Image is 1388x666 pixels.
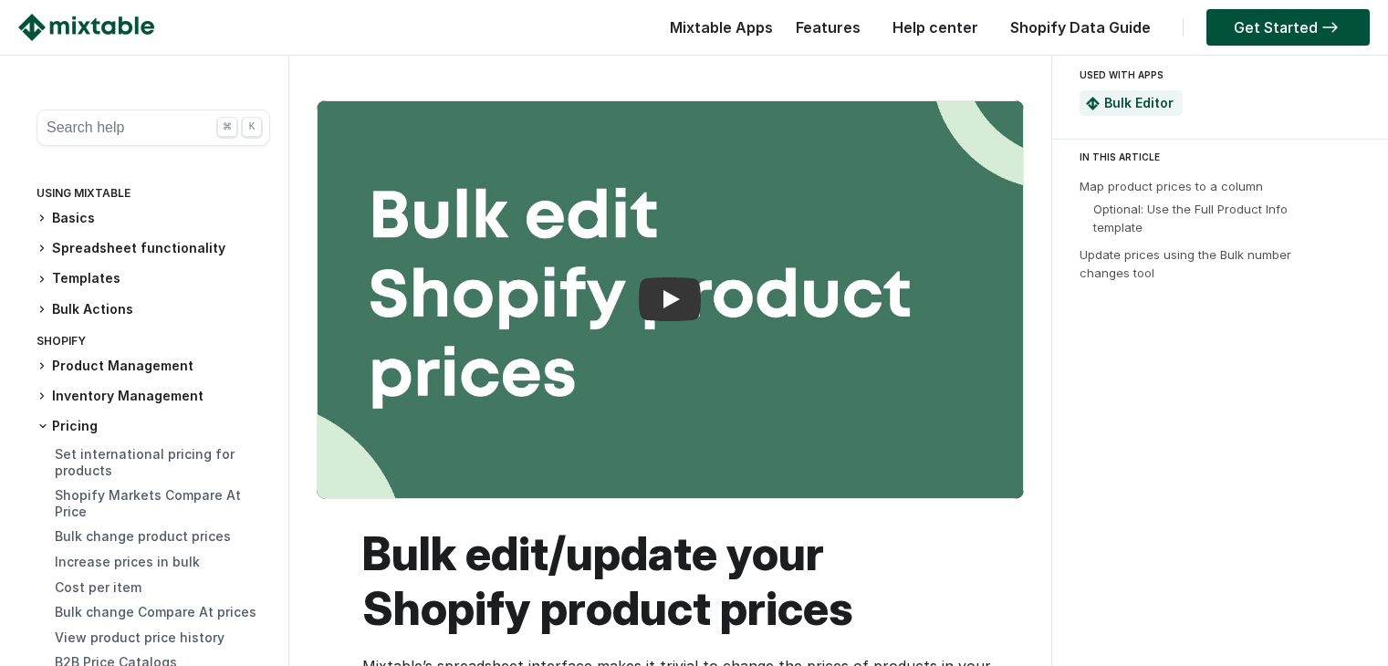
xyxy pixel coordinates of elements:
[787,18,870,36] a: Features
[883,18,987,36] a: Help center
[1001,18,1160,36] a: Shopify Data Guide
[37,330,270,357] div: Shopify
[1080,247,1291,280] a: Update prices using the Bulk number changes tool
[37,300,270,319] h3: Bulk Actions
[37,182,270,209] div: Using Mixtable
[55,604,256,619] a: Bulk change Compare At prices
[1093,202,1288,234] a: Optional: Use the Full Product Info template
[18,14,154,41] img: Mixtable logo
[1080,64,1353,86] div: USED WITH APPS
[1104,95,1174,110] a: Bulk Editor
[37,357,270,376] h3: Product Management
[1080,149,1372,165] div: IN THIS ARTICLE
[37,417,270,435] h3: Pricing
[37,239,270,258] h3: Spreadsheet functionality
[37,269,270,288] h3: Templates
[55,630,224,645] a: View product price history
[55,446,235,478] a: Set international pricing for products
[37,387,270,406] h3: Inventory Management
[37,109,270,146] button: Search help ⌘ K
[242,117,262,137] div: K
[1080,179,1263,193] a: Map product prices to a column
[55,487,241,519] a: Shopify Markets Compare At Price
[661,14,773,50] div: Mixtable Apps
[1318,22,1342,33] img: arrow-right.svg
[37,209,270,228] h3: Basics
[55,579,141,595] a: Cost per item
[362,526,997,636] h1: Bulk edit/update your Shopify product prices
[217,117,237,137] div: ⌘
[1206,9,1370,46] a: Get Started
[55,528,231,544] a: Bulk change product prices
[55,554,200,569] a: Increase prices in bulk
[1086,97,1100,110] img: Mixtable Spreadsheet Bulk Editor App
